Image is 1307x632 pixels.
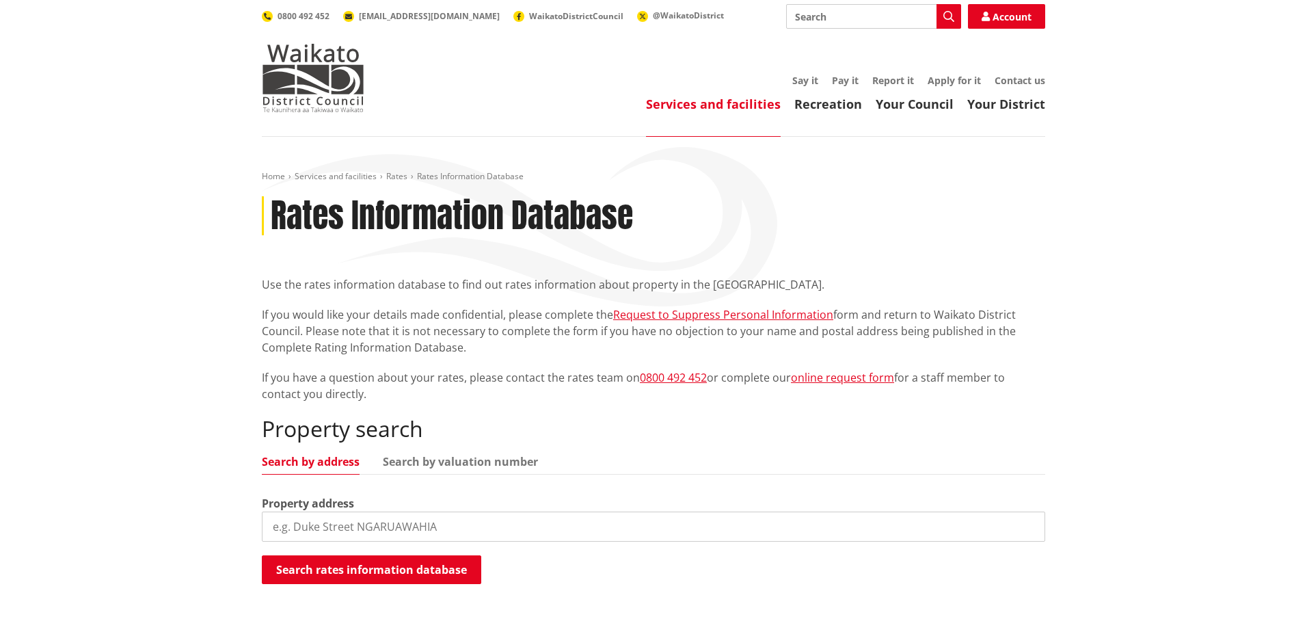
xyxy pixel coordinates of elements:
a: Search by valuation number [383,456,538,467]
a: Account [968,4,1045,29]
a: Home [262,170,285,182]
h2: Property search [262,416,1045,442]
input: e.g. Duke Street NGARUAWAHIA [262,512,1045,542]
nav: breadcrumb [262,171,1045,183]
a: Contact us [995,74,1045,87]
a: online request form [791,370,894,385]
a: Services and facilities [295,170,377,182]
span: 0800 492 452 [278,10,329,22]
input: Search input [786,4,961,29]
p: Use the rates information database to find out rates information about property in the [GEOGRAPHI... [262,276,1045,293]
p: If you would like your details made confidential, please complete the form and return to Waikato ... [262,306,1045,356]
h1: Rates Information Database [271,196,633,236]
a: Search by address [262,456,360,467]
span: @WaikatoDistrict [653,10,724,21]
a: Pay it [832,74,859,87]
a: @WaikatoDistrict [637,10,724,21]
a: 0800 492 452 [640,370,707,385]
a: Say it [792,74,818,87]
span: WaikatoDistrictCouncil [529,10,623,22]
p: If you have a question about your rates, please contact the rates team on or complete our for a s... [262,369,1045,402]
span: Rates Information Database [417,170,524,182]
button: Search rates information database [262,555,481,584]
a: Apply for it [928,74,981,87]
a: WaikatoDistrictCouncil [513,10,623,22]
a: 0800 492 452 [262,10,329,22]
a: Request to Suppress Personal Information [613,307,833,322]
span: [EMAIL_ADDRESS][DOMAIN_NAME] [359,10,500,22]
a: Your Council [876,96,954,112]
a: [EMAIL_ADDRESS][DOMAIN_NAME] [343,10,500,22]
a: Rates [386,170,407,182]
label: Property address [262,495,354,512]
img: Waikato District Council - Te Kaunihera aa Takiwaa o Waikato [262,44,364,112]
a: Your District [967,96,1045,112]
a: Services and facilities [646,96,781,112]
a: Recreation [794,96,862,112]
a: Report it [872,74,914,87]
